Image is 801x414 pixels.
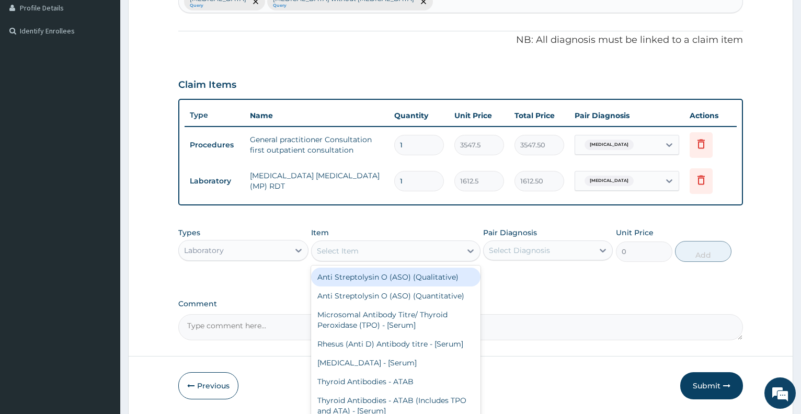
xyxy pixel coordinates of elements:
label: Unit Price [616,227,654,238]
span: We're online! [61,132,144,237]
div: Anti Streptolysin O (ASO) (Quantitative) [311,286,480,305]
div: Minimize live chat window [171,5,197,30]
td: General practitioner Consultation first outpatient consultation [245,129,389,160]
th: Total Price [509,105,569,126]
label: Pair Diagnosis [483,227,537,238]
span: [MEDICAL_DATA] [585,176,634,186]
th: Type [185,106,245,125]
textarea: Type your message and hit 'Enter' [5,285,199,322]
div: Select Diagnosis [489,245,550,256]
label: Comment [178,300,743,308]
div: Chat with us now [54,59,176,72]
div: [MEDICAL_DATA] - [Serum] [311,353,480,372]
button: Previous [178,372,238,399]
th: Name [245,105,389,126]
small: Query [273,3,414,8]
small: Query [190,3,246,8]
th: Quantity [389,105,449,126]
label: Item [311,227,329,238]
div: Select Item [317,246,359,256]
h3: Claim Items [178,79,236,91]
div: Laboratory [184,245,224,256]
td: Laboratory [185,171,245,191]
th: Actions [684,105,737,126]
div: Thyroid Antibodies - ATAB [311,372,480,391]
td: [MEDICAL_DATA] [MEDICAL_DATA] (MP) RDT [245,165,389,197]
div: Anti Streptolysin O (ASO) (Qualitative) [311,268,480,286]
div: Microsomal Antibody Titre/ Thyroid Peroxidase (TPO) - [Serum] [311,305,480,335]
th: Unit Price [449,105,509,126]
label: Types [178,228,200,237]
button: Add [675,241,731,262]
th: Pair Diagnosis [569,105,684,126]
p: NB: All diagnosis must be linked to a claim item [178,33,743,47]
td: Procedures [185,135,245,155]
img: d_794563401_company_1708531726252_794563401 [19,52,42,78]
div: Rhesus (Anti D) Antibody titre - [Serum] [311,335,480,353]
button: Submit [680,372,743,399]
span: [MEDICAL_DATA] [585,140,634,150]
